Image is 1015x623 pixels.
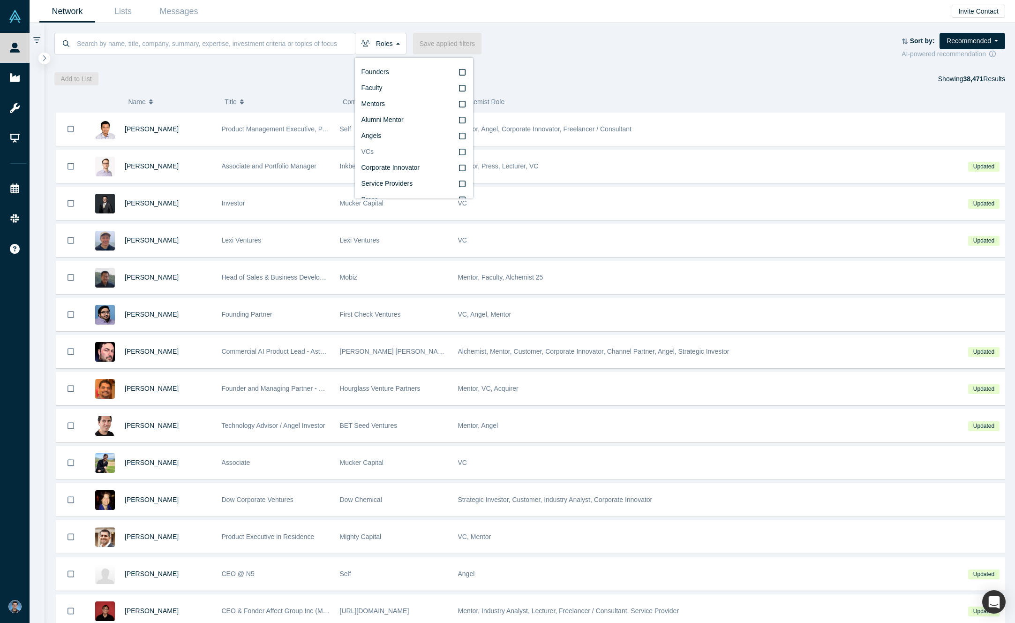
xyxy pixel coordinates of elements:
span: Angels [361,132,382,139]
button: Bookmark [56,261,85,294]
a: [PERSON_NAME] [125,607,179,615]
span: Updated [968,236,999,246]
a: Lists [95,0,151,23]
span: Associate and Portfolio Manager [222,162,316,170]
a: [PERSON_NAME] [125,162,179,170]
img: Jerry Chen's Profile Image [95,194,115,213]
span: [PERSON_NAME] [125,348,179,355]
span: Hourglass Venture Partners [340,385,421,392]
span: Head of Sales & Business Development (interim) [222,274,364,281]
span: Updated [968,607,999,616]
span: Mentor, Industry Analyst, Lecturer, Freelancer / Consultant, Service Provider [458,607,679,615]
a: [PERSON_NAME] [125,385,179,392]
span: Mucker Capital [340,459,383,466]
span: Mucker Capital [340,199,383,207]
span: Corporate Innovator [361,164,420,171]
button: Add to List [54,72,98,85]
span: CEO @ N5 [222,570,255,577]
button: Bookmark [56,113,85,145]
span: Alumni Mentor [361,116,404,123]
span: Alchemist Role [461,98,504,106]
a: [PERSON_NAME] [125,199,179,207]
span: [PERSON_NAME] [PERSON_NAME] Capital [340,348,472,355]
span: Mentor, VC, Acquirer [458,385,519,392]
button: Bookmark [56,447,85,479]
a: [PERSON_NAME] [125,570,179,577]
span: [PERSON_NAME] [125,236,179,244]
img: Girish Mutreja's Profile Image [95,564,115,584]
span: VC [458,459,467,466]
span: Self [340,125,351,133]
img: Andrei Novikov's Profile Image [95,601,115,621]
a: Network [39,0,95,23]
span: [PERSON_NAME] [125,274,179,281]
span: Press [361,196,378,203]
img: Jonah Probell's Profile Image [95,231,115,251]
span: Lexi Ventures [222,236,262,244]
span: Mentor, Angel [458,422,498,429]
button: Bookmark [56,558,85,590]
span: Updated [968,199,999,209]
button: Bookmark [56,410,85,442]
button: Recommended [940,33,1005,49]
button: Bookmark [56,484,85,516]
span: Inkberry ventures [340,162,391,170]
span: Faculty [361,84,383,91]
span: Founders [361,68,389,76]
span: [URL][DOMAIN_NAME] [340,607,409,615]
a: [PERSON_NAME] [125,422,179,429]
span: Strategic Investor, Customer, Industry Analyst, Corporate Innovator [458,496,653,503]
span: Technology Advisor / Angel Investor [222,422,325,429]
button: Bookmark [56,335,85,368]
button: Bookmark [56,224,85,257]
span: Updated [968,570,999,579]
button: Title [225,92,333,112]
img: Cyril Shtabtsovsky's Profile Image [95,157,115,176]
a: [PERSON_NAME] [125,533,179,540]
a: [PERSON_NAME] [125,125,179,133]
span: VC [458,236,467,244]
span: [PERSON_NAME] [125,311,179,318]
span: First Check Ventures [340,311,401,318]
span: Mentor, Angel, Corporate Innovator, Freelancer / Consultant [458,125,632,133]
button: Roles [355,33,406,54]
span: Title [225,92,237,112]
span: VC, Mentor [458,533,491,540]
span: Investor [222,199,245,207]
span: Updated [968,421,999,431]
button: Save applied filters [413,33,481,54]
img: David Lee's Profile Image [95,120,115,139]
span: Product Management Executive, Platform & Ecosystem Leader [222,125,405,133]
span: Commercial AI Product Lead - Astellas & Angel Investor - [PERSON_NAME] [PERSON_NAME] Capital, Alc... [222,348,570,355]
button: Bookmark [56,187,85,220]
button: Name [128,92,215,112]
span: Results [963,75,1005,83]
span: BET Seed Ventures [340,422,398,429]
img: Ravi Subramanian's Profile Image [95,379,115,399]
span: Angel [458,570,475,577]
a: [PERSON_NAME] [125,459,179,466]
span: Associate [222,459,250,466]
span: Service Providers [361,180,413,187]
img: Alchemist Vault Logo [8,10,22,23]
img: Kathleen Jurman's Profile Image [95,490,115,510]
button: Bookmark [56,298,85,331]
div: Showing [938,72,1005,85]
img: Manik Taneja's Profile Image [95,527,115,547]
span: Mentor, Faculty, Alchemist 25 [458,274,543,281]
strong: 38,471 [963,75,983,83]
span: Mighty Capital [340,533,382,540]
span: Name [128,92,145,112]
img: Ali Jamal's Profile Image [95,305,115,325]
button: Bookmark [56,372,85,405]
span: Updated [968,162,999,172]
span: VC [458,199,467,207]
